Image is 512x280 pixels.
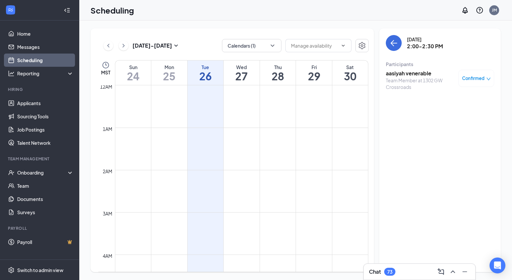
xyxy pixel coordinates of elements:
a: Home [17,27,74,40]
a: Team [17,179,74,192]
a: August 29, 2025 [296,60,332,85]
h1: 29 [296,70,332,82]
div: 73 [387,269,392,275]
span: MST [101,69,110,76]
a: Messages [17,40,74,54]
div: Team Management [8,156,72,162]
svg: ChevronDown [341,43,346,48]
div: Fri [296,64,332,70]
div: Reporting [17,70,74,77]
a: August 27, 2025 [224,60,260,85]
a: Documents [17,192,74,206]
div: Tue [188,64,224,70]
button: Calendars (1)ChevronDown [222,39,281,52]
h1: 30 [332,70,368,82]
div: 12am [99,83,114,90]
div: 2am [101,168,114,175]
svg: Clock [102,61,110,69]
svg: Settings [8,267,15,273]
a: Surveys [17,206,74,219]
h1: 25 [151,70,187,82]
svg: ArrowLeft [390,39,398,47]
a: Talent Network [17,136,74,149]
a: August 28, 2025 [260,60,296,85]
svg: Analysis [8,70,15,77]
button: ChevronUp [448,266,458,277]
svg: SmallChevronDown [172,42,180,50]
div: 4am [101,252,114,260]
button: ChevronLeft [103,41,113,51]
svg: QuestionInfo [476,6,484,14]
svg: ChevronRight [120,42,127,50]
div: 3am [101,210,114,217]
a: PayrollCrown [17,235,74,249]
a: Job Postings [17,123,74,136]
svg: Notifications [461,6,469,14]
button: back-button [386,35,402,51]
div: Sat [332,64,368,70]
svg: ChevronDown [269,42,276,49]
span: Confirmed [462,75,485,82]
a: August 25, 2025 [151,60,187,85]
svg: ChevronLeft [105,42,112,50]
div: Mon [151,64,187,70]
h3: aasiyah venerable [386,70,455,77]
h1: 26 [188,70,224,82]
div: Payroll [8,225,72,231]
div: Onboarding [17,169,68,176]
div: 1am [101,125,114,133]
h1: Scheduling [91,5,134,16]
a: August 30, 2025 [332,60,368,85]
svg: Minimize [461,268,469,276]
div: Switch to admin view [17,267,63,273]
a: Scheduling [17,54,74,67]
h1: 24 [115,70,151,82]
div: Team Member at 1302 GW Crossroads [386,77,455,90]
h1: 27 [224,70,260,82]
svg: ChevronUp [449,268,457,276]
button: Minimize [459,266,470,277]
div: Participants [386,61,494,67]
div: Hiring [8,87,72,92]
svg: Settings [358,42,366,50]
h3: [DATE] - [DATE] [132,42,172,49]
span: down [486,77,491,81]
div: Sun [115,64,151,70]
svg: WorkstreamLogo [7,7,14,13]
div: JM [492,7,497,13]
h3: Chat [369,268,381,275]
svg: ComposeMessage [437,268,445,276]
h3: 2:00-2:30 PM [407,43,443,50]
h1: 28 [260,70,296,82]
a: Sourcing Tools [17,110,74,123]
input: Manage availability [291,42,338,49]
div: Wed [224,64,260,70]
svg: UserCheck [8,169,15,176]
a: August 24, 2025 [115,60,151,85]
button: ComposeMessage [436,266,446,277]
div: Thu [260,64,296,70]
button: ChevronRight [119,41,128,51]
a: August 26, 2025 [188,60,224,85]
a: Applicants [17,97,74,110]
div: Open Intercom Messenger [490,258,505,273]
div: [DATE] [407,36,443,43]
svg: Collapse [64,7,70,14]
button: Settings [355,39,369,52]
